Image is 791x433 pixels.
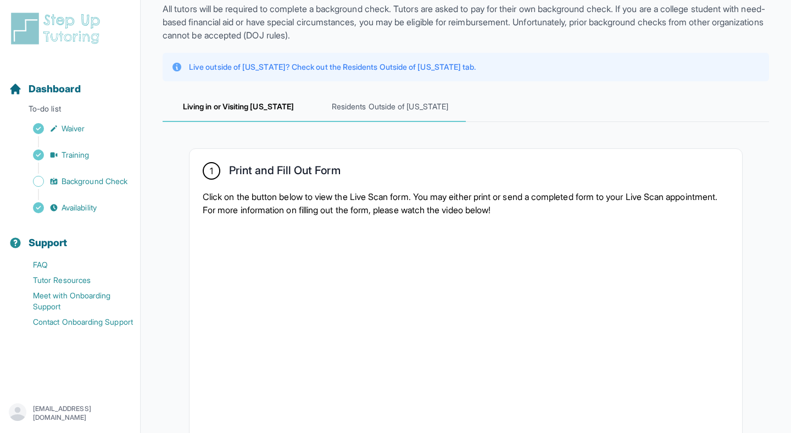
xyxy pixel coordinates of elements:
a: Meet with Onboarding Support [9,288,140,314]
span: Living in or Visiting [US_STATE] [163,92,314,122]
span: Dashboard [29,81,81,97]
span: Waiver [62,123,85,134]
p: All tutors will be required to complete a background check. Tutors are asked to pay for their own... [163,2,769,42]
nav: Tabs [163,92,769,122]
p: [EMAIL_ADDRESS][DOMAIN_NAME] [33,404,131,422]
button: Dashboard [4,64,136,101]
p: Click on the button below to view the Live Scan form. You may either print or send a completed fo... [203,190,729,216]
span: Support [29,235,68,251]
button: [EMAIL_ADDRESS][DOMAIN_NAME] [9,403,131,423]
h2: Print and Fill Out Form [229,164,341,181]
span: Residents Outside of [US_STATE] [314,92,466,122]
img: logo [9,11,107,46]
a: FAQ [9,257,140,273]
a: Contact Onboarding Support [9,314,140,330]
span: Training [62,149,90,160]
button: Support [4,218,136,255]
span: 1 [210,164,213,177]
span: Availability [62,202,97,213]
a: Dashboard [9,81,81,97]
a: Training [9,147,140,163]
span: Background Check [62,176,127,187]
p: Live outside of [US_STATE]? Check out the Residents Outside of [US_STATE] tab. [189,62,476,73]
a: Waiver [9,121,140,136]
a: Availability [9,200,140,215]
a: Tutor Resources [9,273,140,288]
a: Background Check [9,174,140,189]
p: To-do list [4,103,136,119]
